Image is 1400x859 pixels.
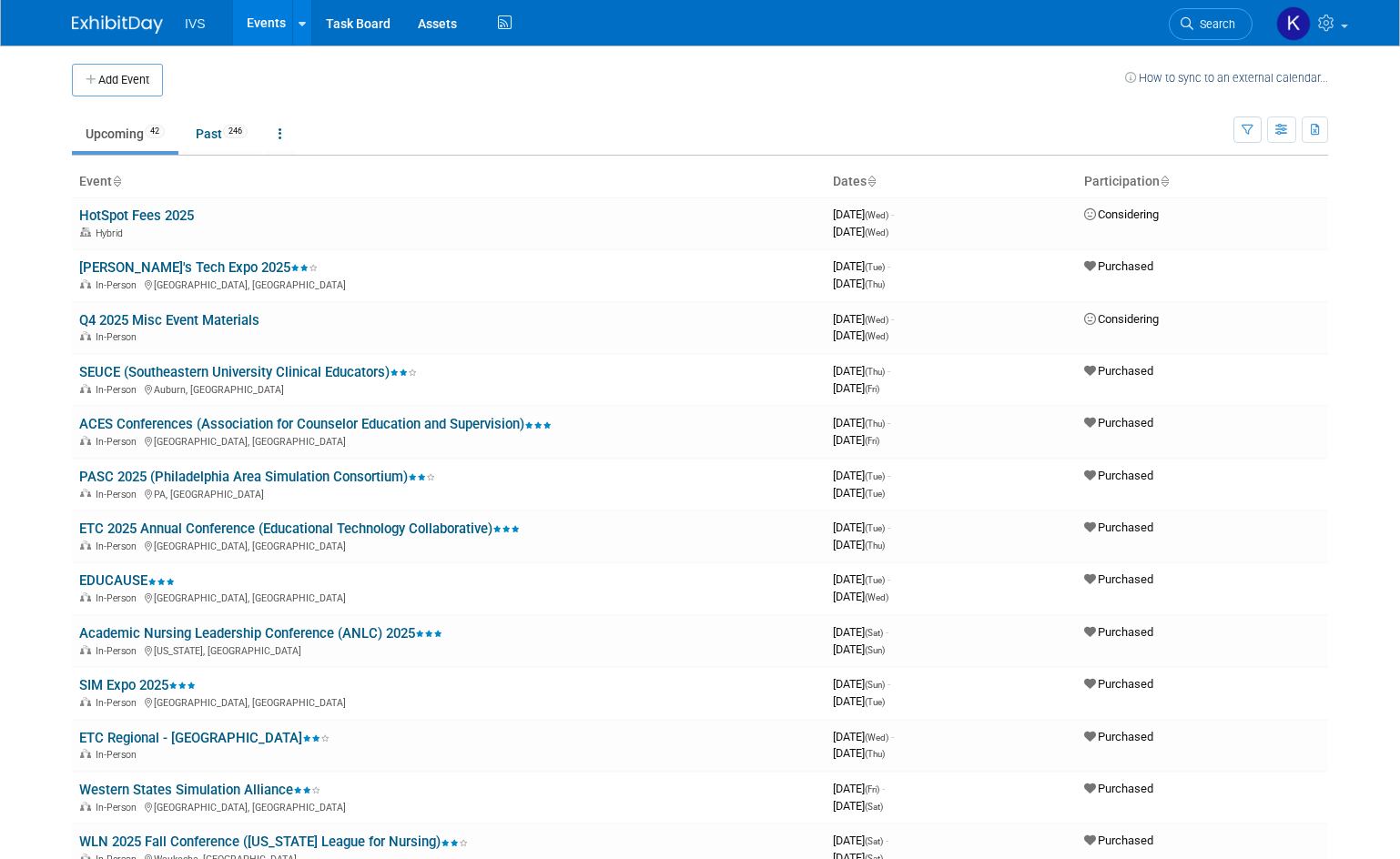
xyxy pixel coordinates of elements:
[79,694,818,709] div: [GEOGRAPHIC_DATA], [GEOGRAPHIC_DATA]
[833,746,885,760] span: [DATE]
[891,207,894,221] span: -
[833,486,885,500] span: [DATE]
[888,469,890,482] span: -
[865,384,879,394] span: (Fri)
[865,436,879,446] span: (Fri)
[888,520,890,534] span: -
[833,572,890,586] span: [DATE]
[72,15,163,34] img: ExhibitDay
[882,782,885,795] span: -
[833,677,890,691] span: [DATE]
[79,677,196,693] a: SIM Expo 2025
[833,694,885,708] span: [DATE]
[79,312,259,328] a: Q4 2025 Misc Event Materials
[888,416,890,429] span: -
[80,436,91,445] img: In-Person Event
[80,592,91,601] img: In-Person Event
[96,697,142,709] span: In-Person
[79,572,175,589] a: EDUCAUSE
[79,730,330,746] a: ETC Regional - [GEOGRAPHIC_DATA]
[833,312,894,326] span: [DATE]
[80,279,91,288] img: In-Person Event
[867,174,876,188] a: Sort by Start Date
[1084,572,1153,586] span: Purchased
[185,16,206,31] span: IVS
[1125,71,1328,85] a: How to sync to an external calendar...
[223,125,248,138] span: 246
[865,210,888,220] span: (Wed)
[96,645,142,657] span: In-Person
[865,836,883,846] span: (Sat)
[79,625,442,642] a: Academic Nursing Leadership Conference (ANLC) 2025
[96,749,142,761] span: In-Person
[865,628,883,638] span: (Sat)
[826,167,1077,197] th: Dates
[865,575,885,585] span: (Tue)
[833,416,890,429] span: [DATE]
[833,520,890,534] span: [DATE]
[833,642,885,656] span: [DATE]
[888,572,890,586] span: -
[886,834,888,847] span: -
[833,625,888,639] span: [DATE]
[96,802,142,814] span: In-Person
[79,433,818,448] div: [GEOGRAPHIC_DATA], [GEOGRAPHIC_DATA]
[1084,364,1153,378] span: Purchased
[865,227,888,237] span: (Wed)
[865,733,888,743] span: (Wed)
[891,312,894,326] span: -
[865,419,885,429] span: (Thu)
[96,331,142,343] span: In-Person
[833,328,888,342] span: [DATE]
[833,381,879,395] span: [DATE]
[865,680,885,690] span: (Sun)
[865,592,888,602] span: (Wed)
[79,538,818,552] div: [GEOGRAPHIC_DATA], [GEOGRAPHIC_DATA]
[1084,625,1153,639] span: Purchased
[865,279,885,289] span: (Thu)
[1193,17,1235,31] span: Search
[1169,8,1253,40] a: Search
[72,167,826,197] th: Event
[80,541,91,550] img: In-Person Event
[96,384,142,396] span: In-Person
[1084,416,1153,429] span: Purchased
[833,225,888,238] span: [DATE]
[833,834,888,847] span: [DATE]
[833,730,894,743] span: [DATE]
[865,262,885,272] span: (Tue)
[79,381,818,396] div: Auburn, [GEOGRAPHIC_DATA]
[865,523,885,533] span: (Tue)
[72,116,178,151] a: Upcoming42
[79,469,435,485] a: PASC 2025 (Philadelphia Area Simulation Consortium)
[1276,6,1311,41] img: Kate Wroblewski
[833,799,883,813] span: [DATE]
[865,645,885,655] span: (Sun)
[112,174,121,188] a: Sort by Event Name
[833,207,894,221] span: [DATE]
[96,592,142,604] span: In-Person
[79,782,320,798] a: Western States Simulation Alliance
[833,364,890,378] span: [DATE]
[865,331,888,341] span: (Wed)
[79,799,818,814] div: [GEOGRAPHIC_DATA], [GEOGRAPHIC_DATA]
[1084,520,1153,534] span: Purchased
[833,538,885,551] span: [DATE]
[886,625,888,639] span: -
[865,541,885,551] span: (Thu)
[80,489,91,498] img: In-Person Event
[80,227,91,237] img: Hybrid Event
[833,259,890,273] span: [DATE]
[96,541,142,552] span: In-Person
[80,384,91,393] img: In-Person Event
[833,590,888,603] span: [DATE]
[865,471,885,481] span: (Tue)
[80,331,91,340] img: In-Person Event
[1160,174,1169,188] a: Sort by Participation Type
[80,645,91,654] img: In-Person Event
[833,782,885,795] span: [DATE]
[833,469,890,482] span: [DATE]
[79,207,194,224] a: HotSpot Fees 2025
[1084,259,1153,273] span: Purchased
[96,279,142,291] span: In-Person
